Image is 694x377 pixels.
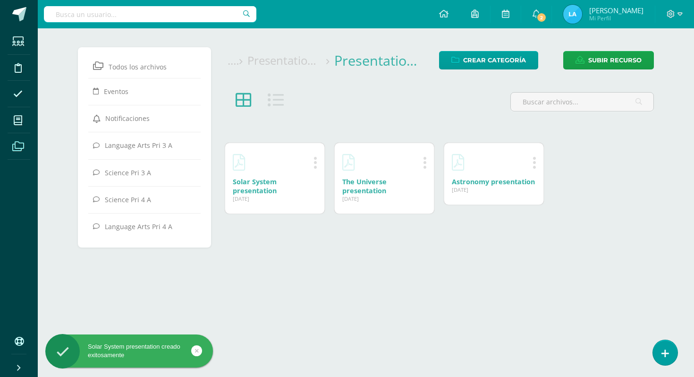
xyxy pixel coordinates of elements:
[93,57,196,74] a: Todos los archivos
[589,14,643,22] span: Mi Perfil
[45,343,213,360] div: Solar System presentation creado exitosamente
[463,51,526,69] span: Crear Categoría
[228,52,247,68] div: ...
[342,195,426,202] div: [DATE]
[247,52,334,68] div: Presentations IV Unit
[44,6,256,22] input: Busca un usuario...
[511,93,653,111] input: Buscar archivos...
[563,5,582,24] img: 6154c65518de364556face02cf411cfc.png
[105,114,150,123] span: Notificaciones
[452,186,536,193] div: [DATE]
[233,177,317,195] div: Descargar Solar System presentation.pdf
[233,151,245,173] a: Descargar Solar System presentation.pdf
[247,52,358,68] a: Presentations IV Unit
[93,137,196,154] a: Language Arts Pri 3 A
[105,222,172,231] span: Language Arts Pri 4 A
[342,177,387,195] a: The Universe presentation
[563,51,654,69] a: Subir recurso
[452,177,536,186] div: Descargar Astronomy presentation.pdf
[93,110,196,127] a: Notificaciones
[228,52,239,68] a: ...
[452,151,464,173] a: Descargar Astronomy presentation.pdf
[233,195,317,202] div: [DATE]
[105,141,172,150] span: Language Arts Pri 3 A
[342,177,426,195] div: Descargar The Universe presentation.pdf
[536,12,547,23] span: 2
[342,151,355,173] a: Descargar The Universe presentation.pdf
[105,168,151,177] span: Science Pri 3 A
[233,177,277,195] a: Solar System presentation
[588,51,642,69] span: Subir recurso
[93,164,196,181] a: Science Pri 3 A
[109,62,167,71] span: Todos los archivos
[452,177,535,186] a: Astronomy presentation
[334,51,466,69] a: Presentations IV Unit
[105,195,151,204] span: Science Pri 4 A
[589,6,643,15] span: [PERSON_NAME]
[334,51,435,69] div: Presentations IV Unit
[93,83,196,100] a: Eventos
[93,191,196,208] a: Science Pri 4 A
[104,87,128,96] span: Eventos
[439,51,538,69] a: Crear Categoría
[93,218,196,235] a: Language Arts Pri 4 A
